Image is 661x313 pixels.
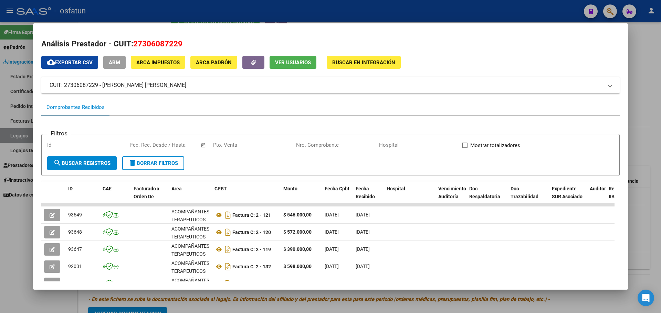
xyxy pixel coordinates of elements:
span: Auditoria [590,186,610,191]
span: 27306087229 [133,39,182,48]
datatable-header-cell: CAE [100,181,131,212]
strong: Factura C: 2 - 124 [232,281,271,287]
datatable-header-cell: Facturado x Orden De [131,181,169,212]
h3: Filtros [47,129,71,138]
span: [DATE] [356,264,370,269]
span: Fecha Recibido [356,186,375,199]
input: Start date [130,142,153,148]
span: ACOMPAÑANTES TERAPEUTICOS [171,278,209,291]
span: [DATE] [356,246,370,252]
strong: Factura C: 2 - 121 [232,212,271,218]
h2: Análisis Prestador - CUIT: [41,38,620,50]
mat-icon: search [53,159,62,167]
span: [DATE] [325,212,339,217]
span: 93648 [68,229,82,235]
button: Exportar CSV [41,56,98,69]
span: Retencion IIBB [609,186,631,199]
i: Descargar documento [223,227,232,238]
span: 93649 [68,212,82,217]
span: ACOMPAÑANTES TERAPEUTICOS [171,243,209,257]
span: Buscar Registros [53,160,111,166]
span: [DATE] [325,246,339,252]
span: Doc Trazabilidad [511,186,538,199]
datatable-header-cell: CPBT [212,181,281,212]
span: Facturado x Orden De [134,186,159,199]
datatable-header-cell: Area [169,181,212,212]
i: Descargar documento [223,261,232,272]
span: CPBT [214,186,227,191]
span: ACOMPAÑANTES TERAPEUTICOS [171,226,209,239]
span: ID [68,186,73,191]
strong: $ 390.000,00 [283,246,312,252]
span: Vencimiento Auditoría [438,186,466,199]
button: ARCA Padrón [190,56,237,69]
datatable-header-cell: Monto [281,181,322,212]
i: Descargar documento [223,210,232,221]
span: Expediente SUR Asociado [552,186,583,199]
i: Descargar documento [223,278,232,289]
strong: $ 546.000,00 [283,212,312,217]
strong: Factura C: 2 - 132 [232,264,271,269]
span: Doc Respaldatoria [469,186,500,199]
span: Monto [283,186,297,191]
datatable-header-cell: Auditoria [587,181,606,212]
span: Exportar CSV [47,59,93,66]
span: [DATE] [356,229,370,235]
div: Comprobantes Recibidos [46,103,105,111]
span: Fecha Cpbt [325,186,349,191]
span: ARCA Padrón [196,59,232,66]
span: [DATE] [325,264,339,269]
span: CAE [103,186,112,191]
span: 92031 [68,264,82,269]
span: Mostrar totalizadores [470,141,520,149]
datatable-header-cell: Fecha Cpbt [322,181,353,212]
button: Borrar Filtros [122,156,184,170]
strong: $ 572.000,00 [283,229,312,235]
span: Buscar en Integración [332,59,395,66]
button: ARCA Impuestos [131,56,185,69]
span: 93647 [68,246,82,252]
span: ACOMPAÑANTES TERAPEUTICOS [171,209,209,222]
span: [DATE] [356,281,370,286]
span: Area [171,186,182,191]
button: Open calendar [200,141,208,149]
datatable-header-cell: Retencion IIBB [606,181,633,212]
strong: Factura C: 2 - 119 [232,247,271,252]
strong: $ 468.000,00 [283,281,312,286]
div: Open Intercom Messenger [638,290,654,306]
strong: Factura C: 2 - 120 [232,230,271,235]
datatable-header-cell: Doc Respaldatoria [466,181,508,212]
datatable-header-cell: ID [65,181,100,212]
datatable-header-cell: Hospital [384,181,436,212]
span: Ver Usuarios [275,59,311,66]
datatable-header-cell: Vencimiento Auditoría [436,181,466,212]
span: 90509 [68,281,82,286]
input: End date [159,142,192,148]
strong: $ 598.000,00 [283,264,312,269]
span: ACOMPAÑANTES TERAPEUTICOS [171,260,209,274]
i: Descargar documento [223,244,232,255]
button: ABM [103,56,126,69]
datatable-header-cell: Expediente SUR Asociado [549,181,587,212]
mat-icon: delete [128,159,137,167]
datatable-header-cell: Doc Trazabilidad [508,181,549,212]
mat-icon: cloud_download [47,58,55,66]
span: [DATE] [356,212,370,217]
span: ARCA Impuestos [136,59,180,66]
button: Buscar en Integración [327,56,401,69]
span: ABM [109,59,120,66]
button: Ver Usuarios [270,56,316,69]
span: Hospital [387,186,405,191]
span: Borrar Filtros [128,160,178,166]
datatable-header-cell: Fecha Recibido [353,181,384,212]
mat-panel-title: CUIT: 27306087229 - [PERSON_NAME] [PERSON_NAME] [50,81,603,89]
span: [DATE] [325,229,339,235]
button: Buscar Registros [47,156,117,170]
mat-expansion-panel-header: CUIT: 27306087229 - [PERSON_NAME] [PERSON_NAME] [41,77,620,93]
span: [DATE] [325,281,339,286]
